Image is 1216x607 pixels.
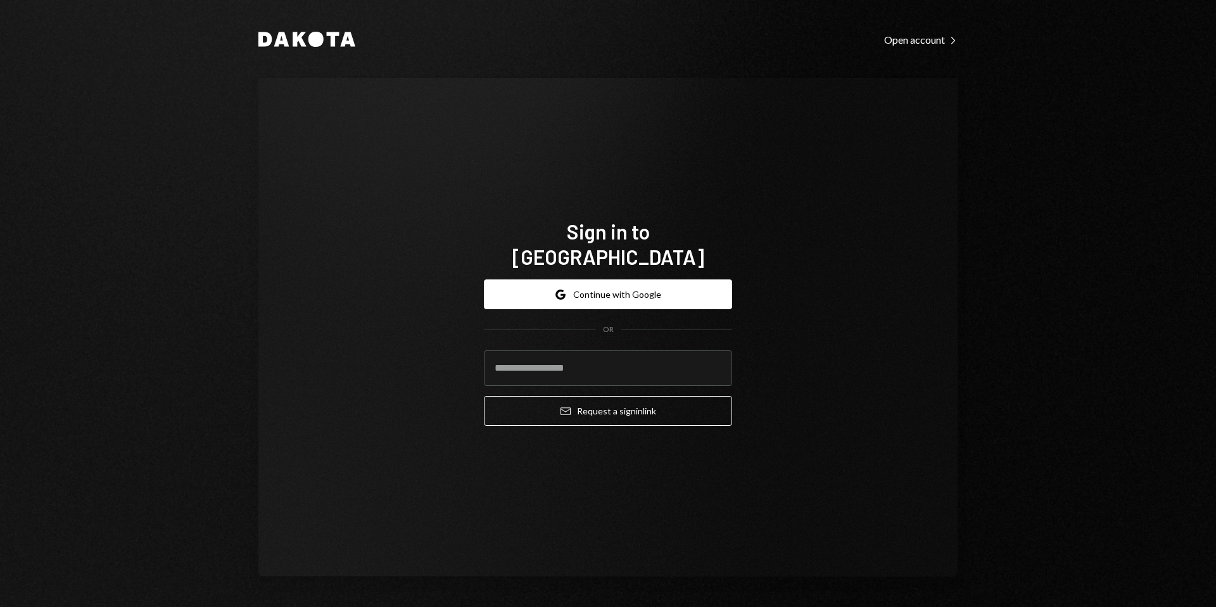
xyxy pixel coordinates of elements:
h1: Sign in to [GEOGRAPHIC_DATA] [484,219,732,269]
div: Open account [884,34,958,46]
button: Request a signinlink [484,396,732,426]
button: Continue with Google [484,279,732,309]
div: OR [603,324,614,335]
a: Open account [884,32,958,46]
